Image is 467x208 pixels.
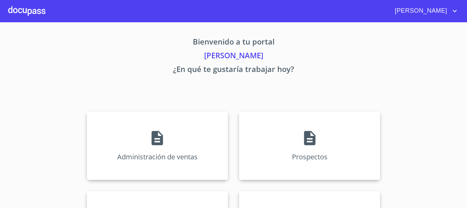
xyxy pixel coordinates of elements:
p: Administración de ventas [117,152,198,161]
p: ¿En qué te gustaría trabajar hoy? [23,63,444,77]
span: [PERSON_NAME] [390,5,451,16]
button: account of current user [390,5,459,16]
p: Bienvenido a tu portal [23,36,444,50]
p: [PERSON_NAME] [23,50,444,63]
p: Prospectos [292,152,328,161]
